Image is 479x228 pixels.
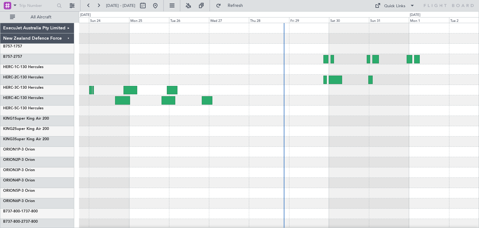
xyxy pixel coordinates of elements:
span: B737-800-1 [3,210,23,213]
span: All Aircraft [16,15,66,19]
div: Sun 31 [369,17,409,23]
a: ORION2P-3 Orion [3,158,35,162]
a: HERC-1C-130 Hercules [3,65,43,69]
a: ORION4P-3 Orion [3,179,35,182]
a: HERC-4C-130 Hercules [3,96,43,100]
div: Sun 24 [89,17,129,23]
div: Fri 29 [289,17,329,23]
button: Refresh [213,1,250,11]
div: Mon 25 [129,17,169,23]
span: HERC-5 [3,107,17,110]
a: KING2Super King Air 200 [3,127,49,131]
a: KING3Super King Air 200 [3,137,49,141]
a: ORION1P-3 Orion [3,148,35,151]
a: ORION3P-3 Orion [3,168,35,172]
input: Trip Number [19,1,55,10]
a: B757-1757 [3,45,22,48]
span: B737-800-2 [3,220,23,224]
a: HERC-3C-130 Hercules [3,86,43,90]
div: [DATE] [80,12,91,18]
span: KING1 [3,117,15,121]
div: [DATE] [410,12,420,18]
span: Refresh [222,3,249,8]
a: B757-2757 [3,55,22,59]
span: HERC-1 [3,65,17,69]
div: Thu 28 [249,17,289,23]
div: Wed 27 [209,17,249,23]
span: KING2 [3,127,15,131]
span: ORION3 [3,168,18,172]
span: ORION1 [3,148,18,151]
button: Quick Links [372,1,418,11]
a: ORION6P-3 Orion [3,199,35,203]
span: [DATE] - [DATE] [106,3,135,8]
div: Mon 1 [409,17,449,23]
a: KING1Super King Air 200 [3,117,49,121]
span: ORION6 [3,199,18,203]
a: HERC-2C-130 Hercules [3,76,43,79]
span: ORION2 [3,158,18,162]
a: HERC-5C-130 Hercules [3,107,43,110]
span: B757-1 [3,45,16,48]
div: Sat 30 [329,17,369,23]
div: Tue 26 [169,17,209,23]
span: B757-2 [3,55,16,59]
span: HERC-3 [3,86,17,90]
span: ORION5 [3,189,18,193]
span: HERC-4 [3,96,17,100]
span: HERC-2 [3,76,17,79]
a: ORION5P-3 Orion [3,189,35,193]
span: ORION4 [3,179,18,182]
a: B737-800-1737-800 [3,210,38,213]
div: Quick Links [384,3,405,9]
a: B737-800-2737-800 [3,220,38,224]
span: KING3 [3,137,15,141]
button: All Aircraft [7,12,68,22]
